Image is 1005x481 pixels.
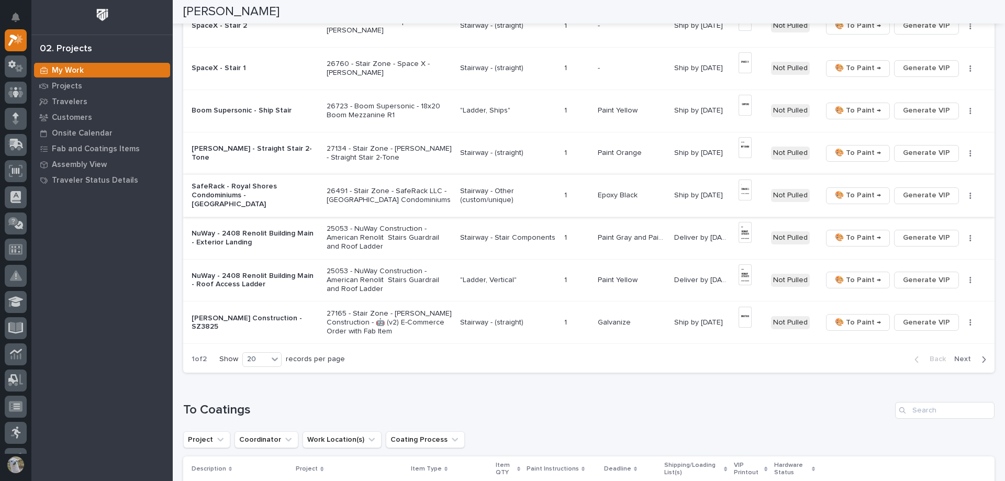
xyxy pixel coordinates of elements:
[564,104,569,115] p: 1
[93,5,112,25] img: Workspace Logo
[31,109,173,125] a: Customers
[192,144,318,162] p: [PERSON_NAME] - Straight Stair 2-Tone
[894,60,959,77] button: Generate VIP
[460,21,556,30] p: Stairway - (straight)
[31,125,173,141] a: Onsite Calendar
[674,231,732,242] p: Deliver by 10/10/25
[183,217,995,259] tr: NuWay - 2408 Renolit Building Main - Exterior Landing25053 - NuWay Construction - American Renoli...
[31,172,173,188] a: Traveler Status Details
[894,230,959,247] button: Generate VIP
[771,274,810,287] div: Not Pulled
[564,231,569,242] p: 1
[826,230,890,247] button: 🎨 To Paint →
[774,460,810,479] p: Hardware Status
[460,276,556,285] p: "Ladder, Vertical"
[183,5,995,47] tr: SpaceX - Stair 226760 - Stair Zone - Space X - [PERSON_NAME]Stairway - (straight)11 -- Ship by [D...
[895,402,995,419] div: Search
[219,355,238,364] p: Show
[826,60,890,77] button: 🎨 To Paint →
[771,189,810,202] div: Not Pulled
[604,463,631,475] p: Deadline
[826,103,890,119] button: 🎨 To Paint →
[183,346,215,372] p: 1 of 2
[527,463,579,475] p: Paint Instructions
[234,431,298,448] button: Coordinator
[835,62,881,74] span: 🎨 To Paint →
[835,189,881,202] span: 🎨 To Paint →
[31,156,173,172] a: Assembly View
[954,354,977,364] span: Next
[327,309,452,335] p: 27165 - Stair Zone - [PERSON_NAME] Construction - 🤖 (v2) E-Commerce Order with Fab Item
[183,132,995,174] tr: [PERSON_NAME] - Straight Stair 2-Tone27134 - Stair Zone - [PERSON_NAME] - Straight Stair 2-ToneSt...
[192,182,318,208] p: SafeRack - Royal Shores Condominiums - [GEOGRAPHIC_DATA]
[5,6,27,28] button: Notifications
[460,318,556,327] p: Stairway - (straight)
[771,104,810,117] div: Not Pulled
[52,160,107,170] p: Assembly View
[903,274,950,286] span: Generate VIP
[894,314,959,331] button: Generate VIP
[183,47,995,90] tr: SpaceX - Stair 126760 - Stair Zone - Space X - [PERSON_NAME]Stairway - (straight)11 -- Ship by [D...
[31,94,173,109] a: Travelers
[674,316,725,327] p: Ship by [DATE]
[826,145,890,162] button: 🎨 To Paint →
[496,460,515,479] p: Item QTY
[31,78,173,94] a: Projects
[674,19,725,30] p: Ship by [DATE]
[906,354,950,364] button: Back
[52,129,113,138] p: Onsite Calendar
[52,113,92,122] p: Customers
[192,21,318,30] p: SpaceX - Stair 2
[771,231,810,244] div: Not Pulled
[192,272,318,289] p: NuWay - 2408 Renolit Building Main - Roof Access Ladder
[664,460,721,479] p: Shipping/Loading List(s)
[894,18,959,35] button: Generate VIP
[903,62,950,74] span: Generate VIP
[327,102,452,120] p: 26723 - Boom Supersonic - 18x20 Boom Mezzanine R1
[192,463,226,475] p: Description
[771,316,810,329] div: Not Pulled
[183,259,995,301] tr: NuWay - 2408 Renolit Building Main - Roof Access Ladder25053 - NuWay Construction - American Reno...
[564,316,569,327] p: 1
[303,431,382,448] button: Work Location(s)
[327,225,452,251] p: 25053 - NuWay Construction - American Renolit Stairs Guardrail and Roof Ladder
[243,354,268,365] div: 20
[903,104,950,117] span: Generate VIP
[598,62,602,73] p: -
[31,62,173,78] a: My Work
[52,97,87,107] p: Travelers
[826,187,890,204] button: 🎨 To Paint →
[771,147,810,160] div: Not Pulled
[192,106,318,115] p: Boom Supersonic - Ship Stair
[192,64,318,73] p: SpaceX - Stair 1
[598,147,644,158] p: Paint Orange
[903,316,950,329] span: Generate VIP
[460,187,556,205] p: Stairway - Other (custom/unique)
[835,231,881,244] span: 🎨 To Paint →
[674,147,725,158] p: Ship by [DATE]
[183,90,995,132] tr: Boom Supersonic - Ship Stair26723 - Boom Supersonic - 18x20 Boom Mezzanine R1"Ladder, Ships"11 Pa...
[894,145,959,162] button: Generate VIP
[674,104,725,115] p: Ship by [DATE]
[564,274,569,285] p: 1
[598,274,640,285] p: Paint Yellow
[894,187,959,204] button: Generate VIP
[674,274,732,285] p: Deliver by 10/10/25
[826,272,890,288] button: 🎨 To Paint →
[327,17,452,35] p: 26760 - Stair Zone - Space X - [PERSON_NAME]
[327,187,452,205] p: 26491 - Stair Zone - SafeRack LLC - [GEOGRAPHIC_DATA] Condominiums
[192,314,318,332] p: [PERSON_NAME] Construction - SZ3825
[52,82,82,91] p: Projects
[183,431,230,448] button: Project
[460,233,556,242] p: Stairway - Stair Components
[826,18,890,35] button: 🎨 To Paint →
[192,229,318,247] p: NuWay - 2408 Renolit Building Main - Exterior Landing
[13,13,27,29] div: Notifications
[950,354,995,364] button: Next
[564,189,569,200] p: 1
[564,62,569,73] p: 1
[598,316,633,327] p: Galvanize
[31,141,173,156] a: Fab and Coatings Items
[564,19,569,30] p: 1
[923,354,946,364] span: Back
